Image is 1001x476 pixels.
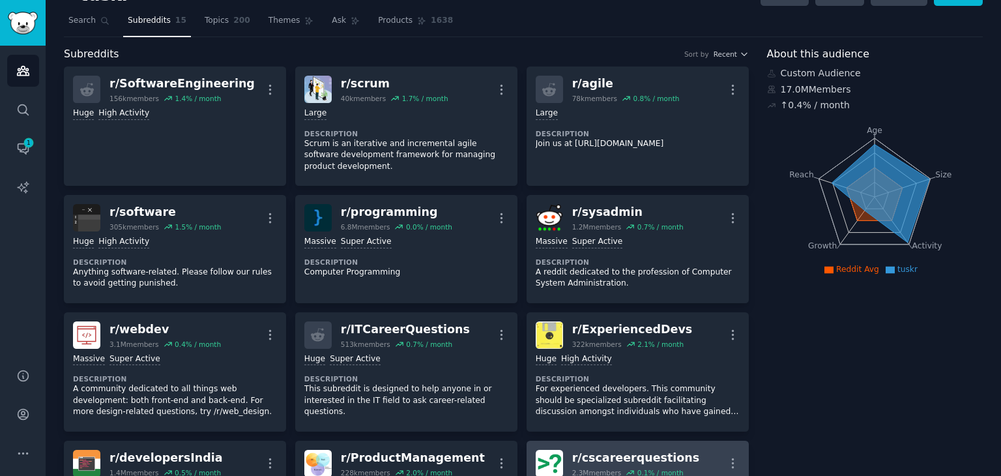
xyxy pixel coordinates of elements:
[304,236,336,248] div: Massive
[109,222,159,231] div: 305k members
[836,265,879,274] span: Reddit Avg
[175,222,221,231] div: 1.5 % / month
[109,321,221,338] div: r/ webdev
[536,236,568,248] div: Massive
[64,46,119,63] span: Subreddits
[572,236,623,248] div: Super Active
[304,138,508,173] p: Scrum is an iterative and incremental agile software development framework for managing product d...
[332,15,346,27] span: Ask
[637,340,684,349] div: 2.1 % / month
[73,108,94,120] div: Huge
[867,126,882,135] tspan: Age
[341,94,386,103] div: 40k members
[98,108,149,120] div: High Activity
[304,108,326,120] div: Large
[572,94,617,103] div: 78k members
[73,204,100,231] img: software
[536,138,740,150] p: Join us at [URL][DOMAIN_NAME]
[536,108,558,120] div: Large
[73,383,277,418] p: A community dedicated to all things web development: both front-end and back-end. For more design...
[109,76,255,92] div: r/ SoftwareEngineering
[406,340,452,349] div: 0.7 % / month
[536,129,740,138] dt: Description
[572,340,622,349] div: 322k members
[64,10,114,37] a: Search
[73,258,277,267] dt: Description
[373,10,457,37] a: Products1638
[268,15,300,27] span: Themes
[109,353,160,366] div: Super Active
[109,94,159,103] div: 156k members
[536,383,740,418] p: For experienced developers. This community should be specialized subreddit facilitating discussio...
[912,241,942,250] tspan: Activity
[341,76,448,92] div: r/ scrum
[128,15,171,27] span: Subreddits
[536,204,563,231] img: sysadmin
[714,50,749,59] button: Recent
[402,94,448,103] div: 1.7 % / month
[304,129,508,138] dt: Description
[68,15,96,27] span: Search
[73,353,105,366] div: Massive
[341,204,452,220] div: r/ programming
[767,83,983,97] div: 17.0M Members
[341,340,390,349] div: 513k members
[714,50,737,59] span: Recent
[304,76,332,103] img: scrum
[98,236,149,248] div: High Activity
[935,170,951,179] tspan: Size
[789,170,814,179] tspan: Reach
[527,195,749,303] a: sysadminr/sysadmin1.2Mmembers0.7% / monthMassiveSuper ActiveDescriptionA reddit dedicated to the ...
[175,94,221,103] div: 1.4 % / month
[304,204,332,231] img: programming
[73,267,277,290] p: Anything software-related. Please follow our rules to avoid getting punished.
[64,312,286,432] a: webdevr/webdev3.1Mmembers0.4% / monthMassiveSuper ActiveDescriptionA community dedicated to all t...
[808,241,837,250] tspan: Growth
[781,98,850,112] div: ↑ 0.4 % / month
[897,265,918,274] span: tuskr
[767,67,983,80] div: Custom Audience
[200,10,255,37] a: Topics200
[64,67,286,186] a: r/SoftwareEngineering156kmembers1.4% / monthHugeHigh Activity
[633,94,679,103] div: 0.8 % / month
[304,353,325,366] div: Huge
[233,15,250,27] span: 200
[123,10,191,37] a: Subreddits15
[536,258,740,267] dt: Description
[295,195,517,303] a: programmingr/programming6.8Mmembers0.0% / monthMassiveSuper ActiveDescriptionComputer Programming
[327,10,364,37] a: Ask
[572,321,693,338] div: r/ ExperiencedDevs
[304,374,508,383] dt: Description
[536,353,557,366] div: Huge
[295,67,517,186] a: scrumr/scrum40kmembers1.7% / monthLargeDescriptionScrum is an iterative and incremental agile sof...
[73,374,277,383] dt: Description
[767,46,869,63] span: About this audience
[73,236,94,248] div: Huge
[341,321,470,338] div: r/ ITCareerQuestions
[304,267,508,278] p: Computer Programming
[341,236,392,248] div: Super Active
[572,76,680,92] div: r/ agile
[637,222,684,231] div: 0.7 % / month
[205,15,229,27] span: Topics
[341,222,390,231] div: 6.8M members
[527,312,749,432] a: ExperiencedDevsr/ExperiencedDevs322kmembers2.1% / monthHugeHigh ActivityDescriptionFor experience...
[561,353,612,366] div: High Activity
[264,10,319,37] a: Themes
[684,50,709,59] div: Sort by
[536,321,563,349] img: ExperiencedDevs
[304,258,508,267] dt: Description
[341,450,485,466] div: r/ ProductManagement
[572,204,684,220] div: r/ sysadmin
[536,267,740,290] p: A reddit dedicated to the profession of Computer System Administration.
[175,15,186,27] span: 15
[330,353,381,366] div: Super Active
[378,15,413,27] span: Products
[527,67,749,186] a: r/agile78kmembers0.8% / monthLargeDescriptionJoin us at [URL][DOMAIN_NAME]
[304,383,508,418] p: This subreddit is designed to help anyone in or interested in the IT field to ask career-related ...
[7,132,39,164] a: 1
[572,450,700,466] div: r/ cscareerquestions
[109,204,221,220] div: r/ software
[295,312,517,432] a: r/ITCareerQuestions513kmembers0.7% / monthHugeSuper ActiveDescriptionThis subreddit is designed t...
[73,321,100,349] img: webdev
